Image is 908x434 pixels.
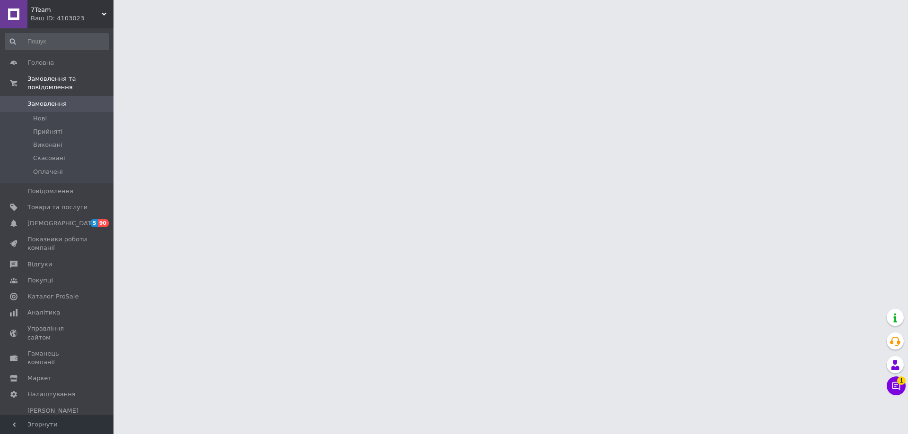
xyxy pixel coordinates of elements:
span: Повідомлення [27,187,73,196]
div: Ваш ID: 4103023 [31,14,113,23]
span: Прийняті [33,128,62,136]
span: Виконані [33,141,62,149]
span: Гаманець компанії [27,349,87,366]
input: Пошук [5,33,109,50]
span: Нові [33,114,47,123]
span: 1 [897,376,906,385]
span: Аналітика [27,308,60,317]
span: Управління сайтом [27,324,87,341]
span: Маркет [27,374,52,383]
span: Показники роботи компанії [27,235,87,252]
span: Замовлення [27,100,67,108]
span: [DEMOGRAPHIC_DATA] [27,219,97,228]
span: Покупці [27,276,53,285]
span: 7Team [31,6,102,14]
span: Замовлення та повідомлення [27,75,113,92]
span: Головна [27,59,54,67]
button: Чат з покупцем1 [887,376,906,395]
span: Товари та послуги [27,203,87,212]
span: 5 [90,219,98,227]
span: [PERSON_NAME] та рахунки [27,407,87,433]
span: Оплачені [33,168,63,176]
span: Відгуки [27,260,52,269]
span: Каталог ProSale [27,292,79,301]
span: 90 [98,219,109,227]
span: Скасовані [33,154,65,162]
span: Налаштування [27,390,76,399]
